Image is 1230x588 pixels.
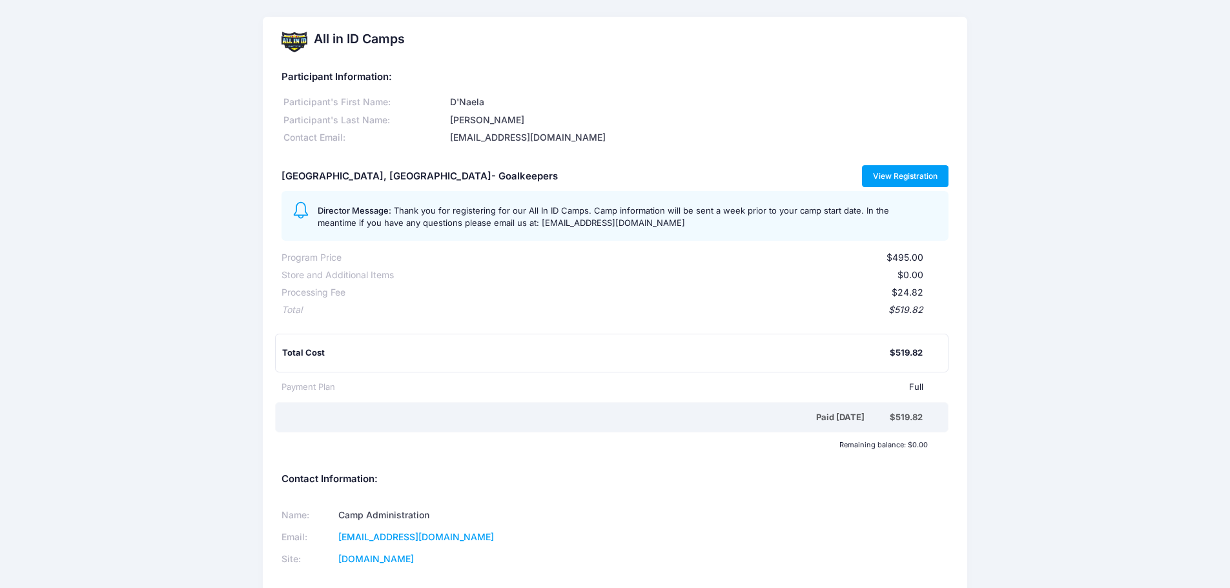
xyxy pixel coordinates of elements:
[448,131,948,145] div: [EMAIL_ADDRESS][DOMAIN_NAME]
[282,269,394,282] div: Store and Additional Items
[282,131,448,145] div: Contact Email:
[282,72,948,83] h5: Participant Information:
[282,96,448,109] div: Participant's First Name:
[318,205,391,216] span: Director Message:
[275,441,934,449] div: Remaining balance: $0.00
[887,252,923,263] span: $495.00
[282,286,345,299] div: Processing Fee
[282,251,342,265] div: Program Price
[345,286,923,299] div: $24.82
[282,381,335,394] div: Payment Plan
[318,205,889,228] span: Thank you for registering for our All In ID Camps. Camp information will be sent a week prior to ...
[338,531,494,542] a: [EMAIL_ADDRESS][DOMAIN_NAME]
[282,504,334,526] td: Name:
[334,504,599,526] td: Camp Administration
[282,303,302,317] div: Total
[282,114,448,127] div: Participant's Last Name:
[282,474,948,485] h5: Contact Information:
[448,96,948,109] div: D'Naela
[302,303,923,317] div: $519.82
[862,165,949,187] a: View Registration
[890,411,923,424] div: $519.82
[282,347,890,360] div: Total Cost
[314,32,405,46] h2: All in ID Camps
[282,526,334,548] td: Email:
[335,381,923,394] div: Full
[282,171,558,183] h5: [GEOGRAPHIC_DATA], [GEOGRAPHIC_DATA]- Goalkeepers
[338,553,414,564] a: [DOMAIN_NAME]
[282,548,334,570] td: Site:
[448,114,948,127] div: [PERSON_NAME]
[284,411,890,424] div: Paid [DATE]
[890,347,923,360] div: $519.82
[394,269,923,282] div: $0.00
